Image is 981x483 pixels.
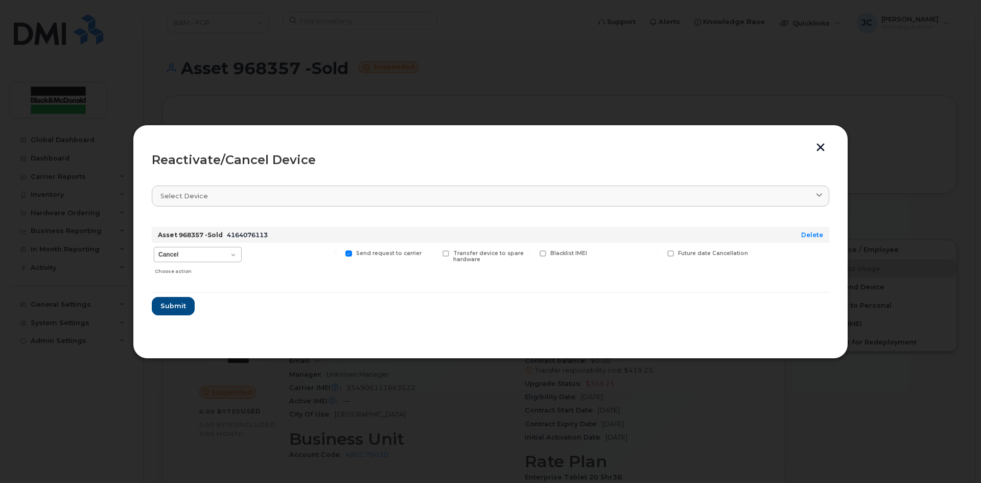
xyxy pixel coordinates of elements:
[152,154,829,166] div: Reactivate/Cancel Device
[430,250,435,256] input: Transfer device to spare hardware
[227,231,268,239] span: 4164076113
[152,186,829,206] a: Select device
[801,231,823,239] a: Delete
[155,263,242,275] div: Choose action
[527,250,532,256] input: Blacklist IMEI
[160,191,208,201] span: Select device
[453,250,524,263] span: Transfer device to spare hardware
[333,250,338,256] input: Send request to carrier
[152,297,195,315] button: Submit
[158,231,223,239] strong: Asset 968357 -Sold
[678,250,748,257] span: Future date Cancellation
[655,250,660,256] input: Future date Cancellation
[550,250,587,257] span: Blacklist IMEI
[356,250,422,257] span: Send request to carrier
[160,301,186,311] span: Submit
